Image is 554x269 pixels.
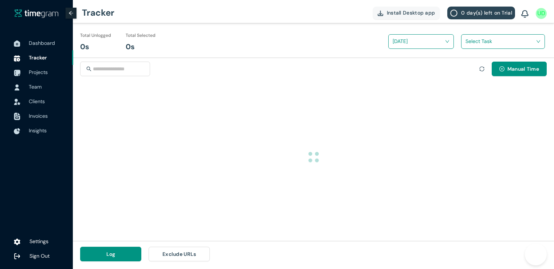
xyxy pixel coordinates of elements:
span: Team [29,83,42,90]
span: Sign Out [30,253,50,259]
iframe: Toggle Customer Support [525,243,547,265]
button: 0 day(s) left on Trial [447,7,515,19]
span: search [86,66,91,71]
h1: 0s [80,41,89,52]
img: UserIcon [14,84,20,91]
span: sync [479,66,484,71]
span: arrow-left [68,11,74,16]
span: plus-circle [499,66,504,72]
img: settings.78e04af822cf15d41b38c81147b09f22.svg [14,238,20,246]
span: Insights [29,127,47,134]
h1: 0s [126,41,135,52]
span: Log [106,250,115,258]
span: Exclude URLs [162,250,196,258]
img: DownloadApp [378,11,383,16]
span: Dashboard [29,40,55,46]
span: Settings [30,238,48,245]
img: timegram [15,9,58,18]
h1: Total Unlogged [80,32,111,39]
img: logOut.ca60ddd252d7bab9102ea2608abe0238.svg [14,253,20,260]
span: Invoices [29,113,48,119]
img: BellIcon [521,10,529,18]
span: Install Desktop app [387,9,435,17]
button: Exclude URLs [149,247,210,261]
button: plus-circleManual Time [492,62,547,76]
span: Projects [29,69,48,75]
span: Tracker [29,54,47,61]
img: UserIcon [536,8,547,19]
button: Log [80,247,141,261]
img: InsightsIcon [14,128,20,134]
h1: Total Selected [126,32,156,39]
img: DashboardIcon [14,40,20,47]
button: Install Desktop app [373,7,440,19]
span: Manual Time [507,65,539,73]
img: InvoiceIcon [14,99,20,105]
img: TimeTrackerIcon [14,55,20,62]
span: Clients [29,98,45,105]
span: 0 day(s) left on Trial [461,9,512,17]
img: ProjectIcon [14,70,20,76]
img: InvoiceIcon [14,113,20,120]
h1: Tracker [82,2,114,24]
